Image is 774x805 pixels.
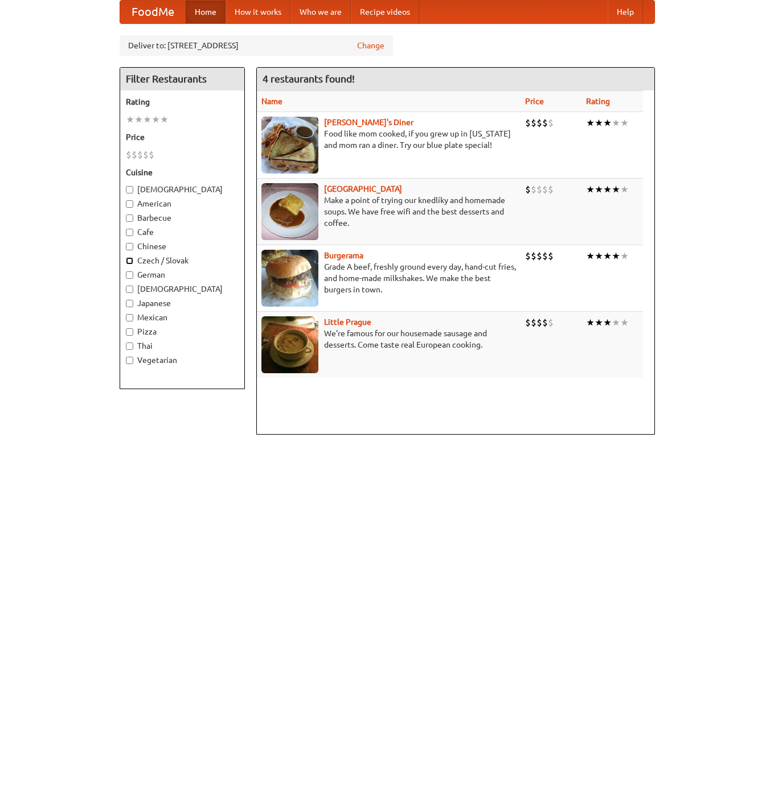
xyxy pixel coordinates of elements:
[126,200,133,208] input: American
[324,251,363,260] a: Burgerama
[160,113,169,126] li: ★
[126,198,239,209] label: American
[126,243,133,250] input: Chinese
[603,117,612,129] li: ★
[603,183,612,196] li: ★
[261,328,517,350] p: We're famous for our housemade sausage and desserts. Come taste real European cooking.
[548,117,554,129] li: $
[126,328,133,336] input: Pizza
[531,250,537,262] li: $
[595,183,603,196] li: ★
[126,184,239,195] label: [DEMOGRAPHIC_DATA]
[324,317,371,327] a: Little Prague
[595,250,603,262] li: ★
[525,316,531,329] li: $
[620,250,629,262] li: ★
[126,148,132,161] li: $
[226,1,290,23] a: How it works
[126,357,133,364] input: Vegetarian
[548,183,554,196] li: $
[126,286,133,293] input: [DEMOGRAPHIC_DATA]
[537,250,542,262] li: $
[126,342,133,350] input: Thai
[542,316,548,329] li: $
[357,40,384,51] a: Change
[126,340,239,352] label: Thai
[351,1,419,23] a: Recipe videos
[324,118,413,127] a: [PERSON_NAME]'s Diner
[525,183,531,196] li: $
[620,117,629,129] li: ★
[612,183,620,196] li: ★
[126,241,239,252] label: Chinese
[608,1,643,23] a: Help
[126,283,239,295] label: [DEMOGRAPHIC_DATA]
[525,250,531,262] li: $
[126,229,133,236] input: Cafe
[586,117,595,129] li: ★
[120,35,393,56] div: Deliver to: [STREET_ADDRESS]
[126,255,239,266] label: Czech / Slovak
[120,1,186,23] a: FoodMe
[126,212,239,224] label: Barbecue
[586,250,595,262] li: ★
[612,316,620,329] li: ★
[290,1,351,23] a: Who we are
[137,148,143,161] li: $
[126,314,133,321] input: Mexican
[261,195,517,229] p: Make a point of trying our knedlíky and homemade soups. We have free wifi and the best desserts a...
[620,316,629,329] li: ★
[620,183,629,196] li: ★
[542,183,548,196] li: $
[603,316,612,329] li: ★
[132,148,137,161] li: $
[126,326,239,337] label: Pizza
[126,96,239,108] h5: Rating
[612,250,620,262] li: ★
[537,117,542,129] li: $
[126,269,239,280] label: German
[261,261,517,295] p: Grade A beef, freshly ground every day, hand-cut fries, and home-made milkshakes. We make the bes...
[537,316,542,329] li: $
[261,183,318,240] img: czechpoint.jpg
[149,148,154,161] li: $
[261,316,318,373] img: littleprague.jpg
[548,316,554,329] li: $
[263,73,355,84] ng-pluralize: 4 restaurants found!
[531,183,537,196] li: $
[586,183,595,196] li: ★
[525,117,531,129] li: $
[126,271,133,279] input: German
[126,214,133,222] input: Barbecue
[324,184,402,193] a: [GEOGRAPHIC_DATA]
[586,316,595,329] li: ★
[261,117,318,174] img: sallys.jpg
[542,117,548,129] li: $
[537,183,542,196] li: $
[126,257,133,265] input: Czech / Slovak
[126,354,239,366] label: Vegetarian
[126,131,239,143] h5: Price
[612,117,620,129] li: ★
[126,186,133,193] input: [DEMOGRAPHIC_DATA]
[603,250,612,262] li: ★
[126,167,239,178] h5: Cuisine
[261,97,282,106] a: Name
[126,298,239,309] label: Japanese
[126,113,134,126] li: ★
[261,128,517,151] p: Food like mom cooked, if you grew up in [US_STATE] and mom ran a diner. Try our blue plate special!
[531,316,537,329] li: $
[120,68,244,90] h4: Filter Restaurants
[126,312,239,323] label: Mexican
[186,1,226,23] a: Home
[151,113,160,126] li: ★
[126,300,133,307] input: Japanese
[126,226,239,238] label: Cafe
[525,97,544,106] a: Price
[261,250,318,307] img: burgerama.jpg
[548,250,554,262] li: $
[586,97,610,106] a: Rating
